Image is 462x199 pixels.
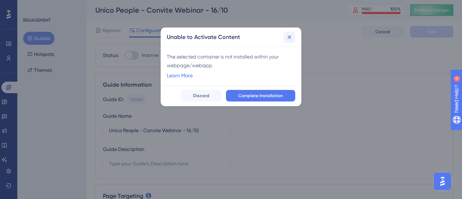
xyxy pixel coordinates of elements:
[167,33,240,42] h2: Unable to Activate Content
[167,71,193,80] a: Learn More
[238,93,283,99] span: Complete Installation
[17,2,45,10] span: Need Help?
[193,93,209,99] span: Discard
[167,52,295,70] div: The selected container is not installed within your webpage/webapp.
[432,170,453,192] iframe: UserGuiding AI Assistant Launcher
[50,4,52,9] div: 4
